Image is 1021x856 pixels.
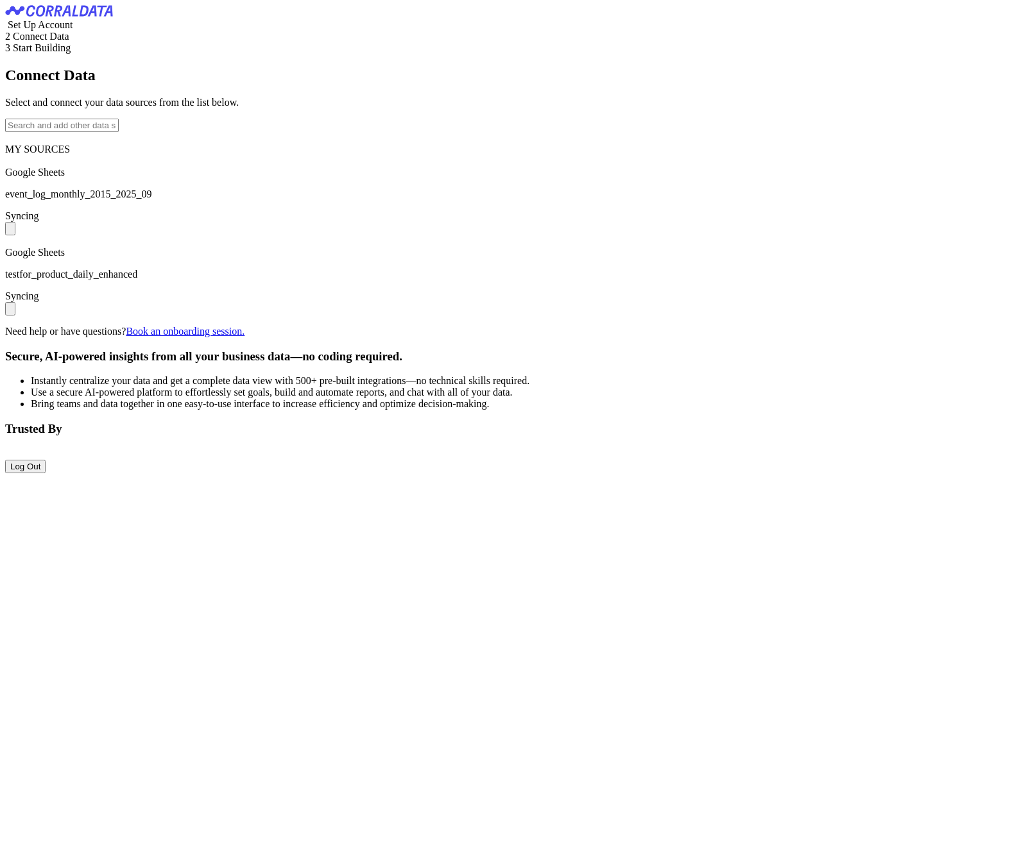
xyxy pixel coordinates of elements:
[5,97,1016,108] p: Select and connect your data sources from the list below.
[5,42,10,53] span: 3
[13,31,69,42] span: Connect Data
[31,375,1016,387] li: Instantly centralize your data and get a complete data view with 500+ pre-built integrations—no t...
[5,167,1016,200] div: Google Sheets
[5,144,1016,155] div: MY SOURCES
[5,31,10,42] span: 2
[5,422,1016,436] h3: Trusted By
[5,247,1016,280] div: Google Sheets
[5,269,1016,280] p: testfor_product_daily_enhanced
[5,67,1016,84] h2: Connect Data
[5,119,119,132] input: Search and add other data sources
[31,398,1016,410] li: Bring teams and data together in one easy-to-use interface to increase efficiency and optimize de...
[5,210,39,221] span: Syncing
[5,349,1016,364] h3: Secure, AI-powered insights from all your business data—no coding required.
[5,189,1016,200] p: event_log_monthly_2015_2025_09
[5,290,39,301] span: Syncing
[13,42,71,53] span: Start Building
[31,387,1016,398] li: Use a secure AI-powered platform to effortlessly set goals, build and automate reports, and chat ...
[126,326,245,337] a: Book an onboarding session.
[8,19,73,30] span: Set Up Account
[5,460,46,473] button: Log Out
[5,326,1016,337] p: Need help or have questions?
